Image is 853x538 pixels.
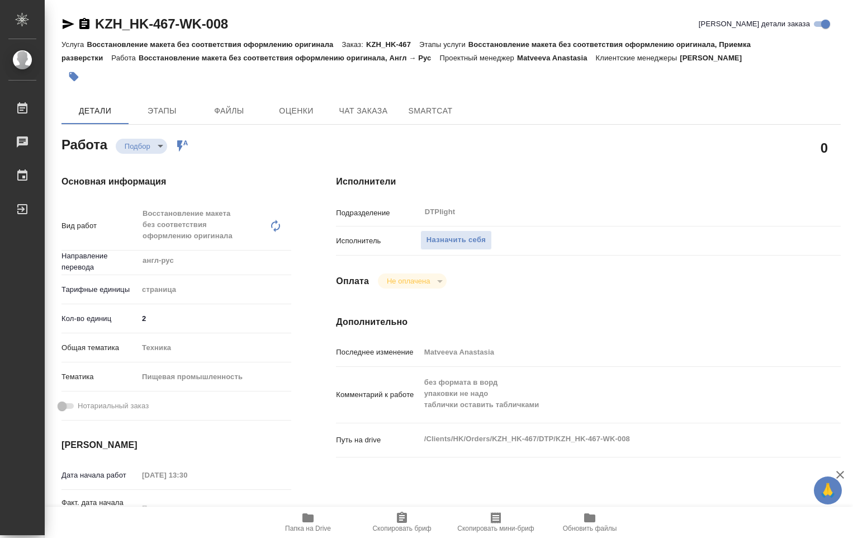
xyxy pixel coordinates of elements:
[61,17,75,31] button: Скопировать ссылку для ЯМессенджера
[261,507,355,538] button: Папка на Drive
[821,138,828,157] h2: 0
[420,430,799,449] textarea: /Clients/HK/Orders/KZH_HK-467/DTP/KZH_HK-467-WK-008
[138,338,291,357] div: Техника
[61,220,138,232] p: Вид работ
[336,275,369,288] h4: Оплата
[337,104,390,118] span: Чат заказа
[336,175,841,188] h4: Исполнители
[517,54,596,62] p: Matveeva Anastasia
[139,54,440,62] p: Восстановление макета без соответствия оформлению оригинала, Англ → Рус
[420,373,799,414] textarea: без формата в ворд упаковки не надо таблички оставить табличками
[439,54,516,62] p: Проектный менеджер
[61,175,291,188] h4: Основная информация
[404,104,457,118] span: SmartCat
[372,525,431,532] span: Скопировать бриф
[61,342,138,353] p: Общая тематика
[355,507,449,538] button: Скопировать бриф
[818,479,837,502] span: 🙏
[138,467,236,483] input: Пустое поле
[563,525,617,532] span: Обновить файлы
[78,400,149,412] span: Нотариальный заказ
[378,273,447,289] div: Подбор
[699,18,810,30] span: [PERSON_NAME] детали заказа
[426,234,486,247] span: Назначить себя
[61,497,138,520] p: Факт. дата начала работ
[138,280,291,299] div: страница
[135,104,189,118] span: Этапы
[457,525,534,532] span: Скопировать мини-бриф
[419,40,468,49] p: Этапы услуги
[68,104,122,118] span: Детали
[61,64,86,89] button: Добавить тэг
[814,476,842,504] button: 🙏
[366,40,419,49] p: KZH_HK-467
[61,134,107,154] h2: Работа
[61,313,138,324] p: Кол-во единиц
[336,315,841,329] h4: Дополнительно
[342,40,366,49] p: Заказ:
[138,367,291,386] div: Пищевая промышленность
[61,251,138,273] p: Направление перевода
[138,310,291,327] input: ✎ Введи что-нибудь
[61,284,138,295] p: Тарифные единицы
[420,344,799,360] input: Пустое поле
[336,435,420,446] p: Путь на drive
[138,500,236,516] input: Пустое поле
[285,525,331,532] span: Папка на Drive
[78,17,91,31] button: Скопировать ссылку
[116,139,167,154] div: Подбор
[269,104,323,118] span: Оценки
[383,276,433,286] button: Не оплачена
[336,389,420,400] p: Комментарий к работе
[61,40,87,49] p: Услуга
[420,230,492,250] button: Назначить себя
[336,207,420,219] p: Подразделение
[61,371,138,383] p: Тематика
[87,40,342,49] p: Восстановление макета без соответствия оформлению оригинала
[61,470,138,481] p: Дата начала работ
[202,104,256,118] span: Файлы
[596,54,680,62] p: Клиентские менеджеры
[111,54,139,62] p: Работа
[543,507,637,538] button: Обновить файлы
[336,235,420,247] p: Исполнитель
[449,507,543,538] button: Скопировать мини-бриф
[680,54,750,62] p: [PERSON_NAME]
[336,347,420,358] p: Последнее изменение
[61,438,291,452] h4: [PERSON_NAME]
[121,141,154,151] button: Подбор
[95,16,228,31] a: KZH_HK-467-WK-008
